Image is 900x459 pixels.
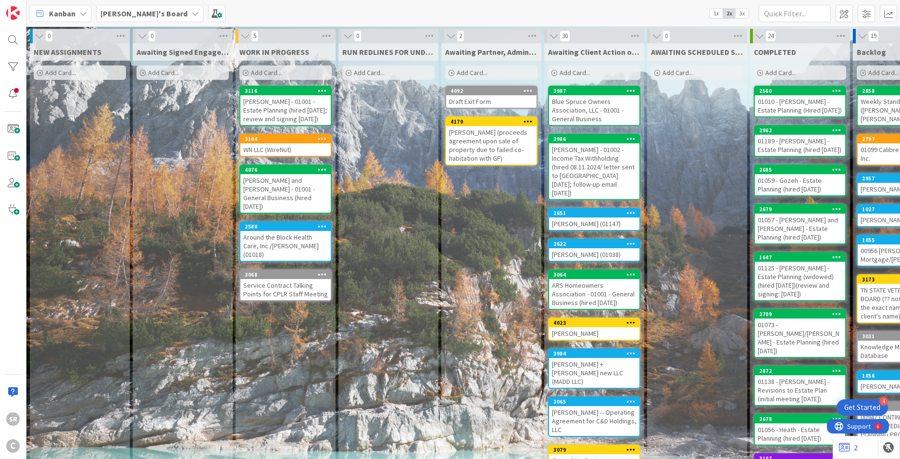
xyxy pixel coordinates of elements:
div: Service Contract Talking Points for CPLR Staff Meeting [240,279,331,300]
div: 3984 [549,349,639,358]
div: 2685 [759,166,845,173]
div: 3987 [553,88,639,94]
span: Awaiting Client Action or Feedback or Action from a Third Party [548,47,640,57]
div: 1647 [759,254,845,261]
div: 01059 - Gozeh - Estate Planning (hired [DATE]) [755,174,845,195]
span: 30 [560,30,570,42]
div: WN LLC (WireNut) [240,143,331,156]
a: 2580Around the Block Health Care, Inc./[PERSON_NAME] (01018) [239,221,332,262]
div: 2580Around the Block Health Care, Inc./[PERSON_NAME] (01018) [240,222,331,261]
div: 2685 [755,166,845,174]
a: 3116[PERSON_NAME] - 01001 - Estate Planning (hired [DATE]; review and signing [DATE]) [239,86,332,126]
span: Add Card... [560,68,590,77]
a: 256001010 - [PERSON_NAME] - Estate Planning (Hired [DATE]) [754,86,846,117]
div: 3984 [553,350,639,357]
a: 2 [839,442,858,453]
span: Kanban [49,8,75,19]
span: Support [20,1,44,13]
div: 01010 - [PERSON_NAME] - Estate Planning (Hired [DATE]) [755,95,845,116]
a: 2622[PERSON_NAME] (01038) [548,239,640,262]
div: 3068 [240,270,331,279]
div: 3986 [553,136,639,142]
div: 2678 [759,416,845,422]
div: 3068 [245,271,331,278]
div: 2709 [755,310,845,319]
div: 4023 [549,319,639,327]
span: AWAITING SCHEDULED SIGNING MEETING [651,47,743,57]
span: 5 [251,30,259,42]
a: 3987Blue Spruce Owners Association, LLC - 01001 - General Business [548,86,640,126]
a: 3064ARS Homeowners Association - 01001 - General Business (hired [DATE]) [548,269,640,310]
div: 4092Draft Exit Form [446,87,537,108]
span: 0 [148,30,156,42]
span: Awaiting Partner, Admin, Off Mgr Feedback [445,47,537,57]
div: [PERSON_NAME] (01147) [549,217,639,230]
div: 3065 [549,397,639,406]
a: 267801056 - Heath - Estate Planning (hired [DATE]) [754,414,846,446]
a: 287201138 - [PERSON_NAME] - Revisions to Estate Plan (initial meeting [DATE]) [754,366,846,406]
div: 3079 [549,446,639,454]
div: 3104 [245,136,331,142]
div: 3065 [553,398,639,405]
span: Add Card... [148,68,179,77]
div: 3065[PERSON_NAME] -- Operating Agreement for C&D Holdings, LLC [549,397,639,436]
div: 3116[PERSON_NAME] - 01001 - Estate Planning (hired [DATE]; review and signing [DATE]) [240,87,331,125]
div: [PERSON_NAME] - 01001 - Estate Planning (hired [DATE]; review and signing [DATE]) [240,95,331,125]
div: 2560 [755,87,845,95]
span: RUN REDLINES FOR UNDERSTANDING [342,47,435,57]
div: ARS Homeowners Association - 01001 - General Business (hired [DATE]) [549,279,639,309]
div: 256001010 - [PERSON_NAME] - Estate Planning (Hired [DATE]) [755,87,845,116]
div: 4092 [446,87,537,95]
div: 01056 - Heath - Estate Planning (hired [DATE]) [755,423,845,445]
div: 3104WN LLC (WireNut) [240,135,331,156]
div: 268501059 - Gozeh - Estate Planning (hired [DATE]) [755,166,845,195]
div: 2679 [755,205,845,214]
div: Get Started [844,403,880,412]
div: 3987 [549,87,639,95]
a: 4076[PERSON_NAME] and [PERSON_NAME] - 01001 - General Business (hired [DATE]) [239,165,332,214]
div: 01073 - [PERSON_NAME]/[PERSON_NAME] - Estate Planning (hired [DATE]) [755,319,845,357]
span: Add Card... [354,68,385,77]
div: 2872 [755,367,845,375]
div: 2622 [549,240,639,248]
div: 01057 - [PERSON_NAME] and [PERSON_NAME] - Estate Planning (hired [DATE]) [755,214,845,243]
div: [PERSON_NAME] - 01002 - Income Tax Withholding (hired 08.11.2024/ letter sent to [GEOGRAPHIC_DATA... [549,143,639,199]
span: NEW ASSIGNMENTS [34,47,101,57]
a: 2651[PERSON_NAME] (01147) [548,208,640,231]
div: 267801056 - Heath - Estate Planning (hired [DATE]) [755,415,845,445]
a: 4023[PERSON_NAME] [548,318,640,341]
div: 2651 [553,210,639,217]
div: 4092 [450,88,537,94]
div: 2679 [759,206,845,213]
div: [PERSON_NAME] + [PERSON_NAME] new LLC (MADD LLC) [549,358,639,388]
div: 3064 [549,270,639,279]
a: 270901073 - [PERSON_NAME]/[PERSON_NAME] - Estate Planning (hired [DATE]) [754,309,846,358]
a: 267901057 - [PERSON_NAME] and [PERSON_NAME] - Estate Planning (hired [DATE]) [754,204,846,244]
span: Add Card... [457,68,487,77]
div: 270901073 - [PERSON_NAME]/[PERSON_NAME] - Estate Planning (hired [DATE]) [755,310,845,357]
span: Awaiting Signed Engagement Letter [137,47,229,57]
span: COMPLETED [754,47,796,57]
div: 2872 [759,368,845,374]
div: Draft Exit Form [446,95,537,108]
span: 2x [723,9,736,18]
div: 3079 [553,446,639,453]
div: 267901057 - [PERSON_NAME] and [PERSON_NAME] - Estate Planning (hired [DATE]) [755,205,845,243]
div: 4170 [450,118,537,125]
div: SR [6,412,20,426]
div: 01125 - [PERSON_NAME] - Estate Planning (widowed) (hired [DATE])(review and signing: [DATE]) [755,262,845,300]
span: 19 [868,30,879,42]
b: [PERSON_NAME]'s Board [100,9,187,18]
a: 3068Service Contract Talking Points for CPLR Staff Meeting [239,269,332,301]
div: 4076[PERSON_NAME] and [PERSON_NAME] - 01001 - General Business (hired [DATE]) [240,166,331,213]
div: 2622[PERSON_NAME] (01038) [549,240,639,261]
span: Add Card... [765,68,796,77]
span: 0 [662,30,670,42]
a: 3986[PERSON_NAME] - 01002 - Income Tax Withholding (hired 08.11.2024/ letter sent to [GEOGRAPHIC_... [548,134,640,200]
div: [PERSON_NAME] and [PERSON_NAME] - 01001 - General Business (hired [DATE]) [240,174,331,213]
div: 3064ARS Homeowners Association - 01001 - General Business (hired [DATE]) [549,270,639,309]
div: [PERSON_NAME] [549,327,639,340]
div: C [6,439,20,453]
div: 4 [879,397,888,406]
div: 2580 [245,223,331,230]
